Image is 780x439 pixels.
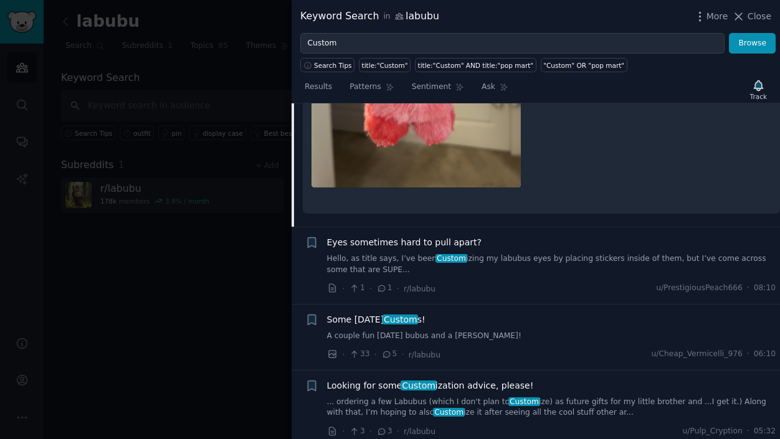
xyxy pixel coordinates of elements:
span: 05:32 [754,426,776,437]
span: Results [305,82,332,93]
span: Patterns [350,82,381,93]
span: · [369,425,372,438]
a: title:"Custom" [359,58,411,72]
span: Custom [383,314,418,324]
div: title:"Custom" AND title:"pop mart" [418,61,534,70]
span: in [383,11,390,22]
span: r/labubu [409,351,440,359]
span: 33 [349,349,369,360]
span: · [401,348,404,361]
span: Some [DATE] s! [327,313,426,326]
div: "Custom" OR "pop mart" [543,61,624,70]
div: Keyword Search labubu [300,9,439,24]
span: Custom [435,254,467,263]
a: Patterns [345,77,398,103]
span: u/Cheap_Vermicelli_976 [652,349,743,360]
button: Close [732,10,771,23]
span: u/PrestigiousPeach666 [656,283,743,294]
span: · [342,348,345,361]
span: Custom [433,408,464,417]
span: 5 [381,349,397,360]
span: · [747,349,749,360]
button: Track [746,77,771,103]
a: A couple fun [DATE] bubus and a [PERSON_NAME]! [327,331,776,342]
span: · [397,282,399,295]
span: 3 [349,426,364,437]
div: title:"Custom" [362,61,408,70]
span: 3 [376,426,392,437]
span: r/labubu [404,285,435,293]
a: Ask [477,77,513,103]
span: r/labubu [404,427,435,436]
input: Try a keyword related to your business [300,33,725,54]
span: Custom [401,380,436,390]
span: Close [748,10,771,23]
a: Hello, as title says, I’ve beenCustomizing my labubus eyes by placing stickers inside of them, bu... [327,253,776,275]
span: Looking for some ization advice, please! [327,379,534,392]
a: Results [300,77,336,103]
span: Ask [482,82,495,93]
span: · [374,348,377,361]
a: Some [DATE]Customs! [327,313,426,326]
span: Search Tips [314,61,352,70]
span: 1 [376,283,392,294]
span: · [369,282,372,295]
button: More [693,10,728,23]
a: Looking for someCustomization advice, please! [327,379,534,392]
a: Sentiment [407,77,468,103]
span: More [706,10,728,23]
a: Eyes sometimes hard to pull apart? [327,236,482,249]
a: ... ordering a few Labubus (which I don't plan toCustomize) as future gifts for my little brother... [327,397,776,418]
span: 08:10 [754,283,776,294]
button: Search Tips [300,58,354,72]
div: Track [750,92,767,101]
span: · [342,425,345,438]
span: 06:10 [754,349,776,360]
span: Sentiment [412,82,451,93]
span: Custom [508,397,540,406]
button: Browse [729,33,776,54]
a: "Custom" OR "pop mart" [541,58,627,72]
span: u/Pulp_Cryption [683,426,743,437]
span: · [397,425,399,438]
span: · [747,283,749,294]
span: 1 [349,283,364,294]
span: · [342,282,345,295]
span: · [747,426,749,437]
a: title:"Custom" AND title:"pop mart" [415,58,536,72]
